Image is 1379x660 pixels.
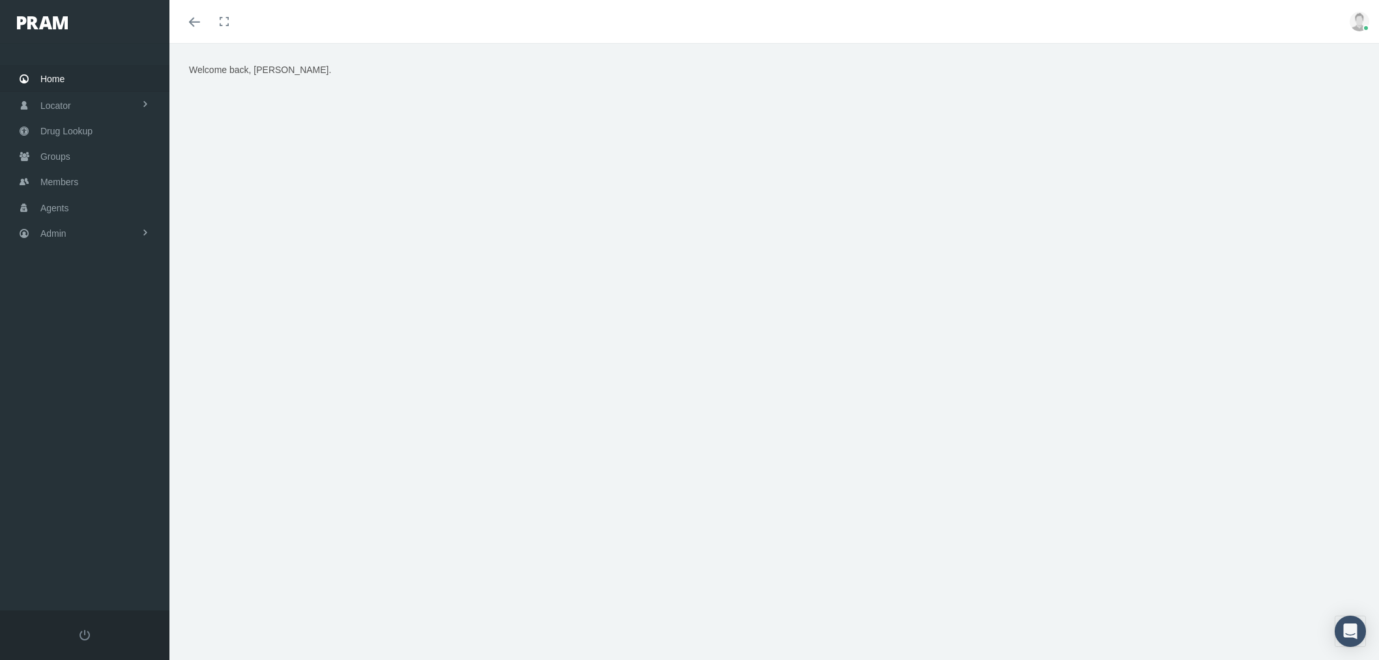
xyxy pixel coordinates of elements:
span: Drug Lookup [40,119,93,143]
span: Welcome back, [PERSON_NAME]. [189,65,331,75]
span: Admin [40,221,66,246]
span: Locator [40,93,71,118]
span: Groups [40,144,70,169]
img: user-placeholder.jpg [1350,12,1369,31]
span: Members [40,170,78,194]
div: Open Intercom Messenger [1335,616,1366,647]
span: Home [40,67,65,91]
span: Agents [40,196,69,220]
img: PRAM_20_x_78.png [17,16,68,29]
